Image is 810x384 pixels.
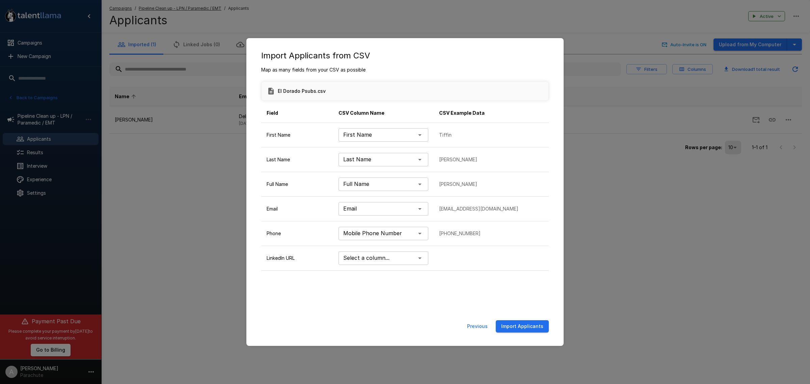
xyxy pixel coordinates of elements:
div: Email [339,202,428,216]
p: [PERSON_NAME] [439,156,543,163]
p: Full Name [267,181,328,188]
p: LinkedIn URL [267,255,328,262]
th: CSV Column Name [333,104,434,123]
div: Mobile Phone Number [339,227,428,240]
p: Email [267,205,328,212]
p: [EMAIL_ADDRESS][DOMAIN_NAME] [439,205,543,212]
p: Map as many fields from your CSV as possible [261,66,549,73]
h2: Import Applicants from CSV [253,45,557,66]
p: Tiffin [439,132,543,138]
th: CSV Example Data [434,104,549,123]
div: Full Name [339,177,428,191]
th: Field [261,104,333,123]
p: Last Name [267,156,328,163]
div: Select a column... [339,251,428,265]
button: Previous [464,320,490,333]
button: Import Applicants [496,320,549,333]
p: First Name [267,132,328,138]
p: El Dorado Psubs.csv [278,88,326,94]
div: Last Name [339,153,428,166]
p: Phone [267,230,328,237]
p: [PHONE_NUMBER] [439,230,543,237]
p: [PERSON_NAME] [439,181,543,188]
div: First Name [339,128,428,142]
